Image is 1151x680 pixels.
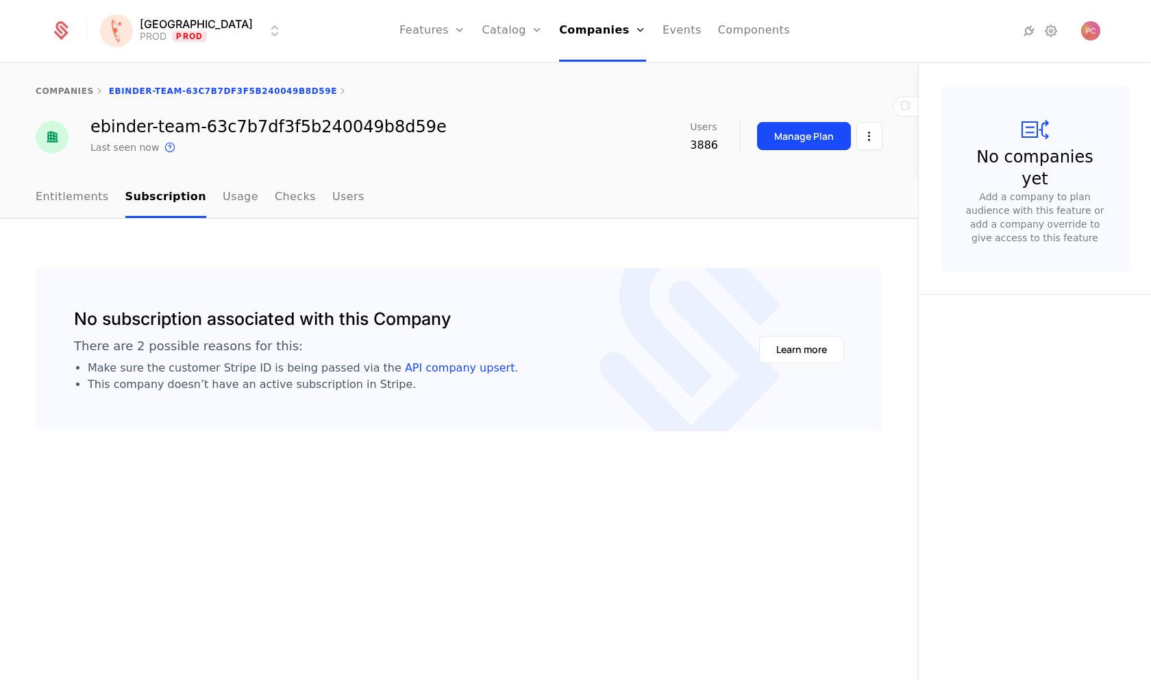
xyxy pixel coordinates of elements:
button: Select environment [104,16,283,46]
div: No companies yet [968,146,1102,190]
div: PROD [140,29,166,43]
a: Subscription [125,178,207,218]
div: Last seen now [90,141,159,154]
span: Prod [172,31,207,42]
div: 3886 [690,137,718,154]
a: API company upsert [405,361,515,374]
span: Users [690,122,717,132]
a: Settings [1043,23,1059,39]
nav: Main [36,178,882,218]
a: companies [36,86,94,96]
ul: Choose Sub Page [36,178,364,218]
a: Usage [223,178,258,218]
img: Predrag Citic [1081,21,1100,40]
a: Users [332,178,364,218]
li: This company doesn’t have an active subscription in Stripe. [88,376,519,393]
button: Select action [856,122,882,150]
div: There are 2 possible reasons for this: [74,338,303,354]
button: Open user button [1081,21,1100,40]
div: Add a company to plan audience with this feature or add a company override to give access to this... [963,190,1107,245]
li: Make sure the customer Stripe ID is being passed via the . [88,360,519,376]
a: Entitlements [36,178,109,218]
img: ebinder-team-63c7b7df3f5b240049b8d59e [36,121,69,154]
button: Manage Plan [757,122,851,150]
div: No subscription associated with this Company [74,306,451,332]
button: Learn more [759,336,844,363]
img: Florence [100,14,133,47]
div: Manage Plan [774,130,834,143]
div: ebinder-team-63c7b7df3f5b240049b8d59e [90,119,447,135]
a: Integrations [1021,23,1037,39]
span: [GEOGRAPHIC_DATA] [140,19,253,29]
a: Checks [275,178,316,218]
